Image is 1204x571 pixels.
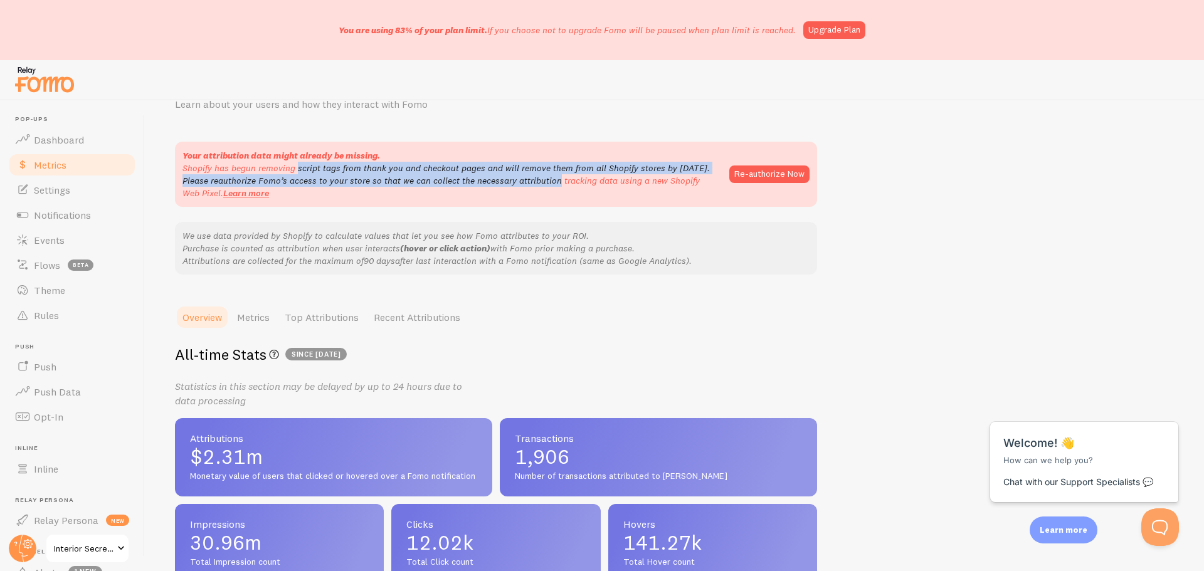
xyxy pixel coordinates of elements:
img: fomo-relay-logo-orange.svg [13,63,76,95]
span: Monetary value of users that clicked or hovered over a Fomo notification [190,471,477,482]
span: Pop-ups [15,115,137,123]
span: Push [34,360,56,373]
span: beta [68,259,93,271]
a: Notifications [8,202,137,228]
span: Relay Persona [15,496,137,505]
span: 30.96m [190,533,369,553]
span: Number of transactions attributed to [PERSON_NAME] [515,471,802,482]
span: 1,906 [515,447,802,467]
em: 90 days [364,255,395,266]
span: Relay Persona [34,514,98,526]
a: Recent Attributions [366,305,468,330]
span: Inline [15,444,137,453]
a: Metrics [230,305,277,330]
p: We use data provided by Shopify to calculate values that let you see how Fomo attributes to your ... [182,229,810,267]
a: Top Attributions [277,305,366,330]
span: $2.31m [190,447,477,467]
p: Shopify has begun removing script tags from thank you and checkout pages and will remove them fro... [182,162,717,199]
span: Attributions [190,433,477,443]
b: (hover or click action) [400,243,490,254]
a: Learn more [223,187,269,199]
a: Push Data [8,379,137,404]
p: If you choose not to upgrade Fomo will be paused when plan limit is reached. [339,24,796,36]
button: Re-authorize Now [729,165,810,183]
span: Push Data [34,385,81,398]
span: Flows [34,259,60,271]
a: Metrics [8,152,137,177]
strong: Your attribution data might already be missing. [182,150,380,161]
span: Notifications [34,209,91,221]
span: Metrics [34,159,66,171]
span: 141.27k [623,533,802,553]
a: Interior Secrets [45,533,130,563]
span: since [DATE] [285,348,347,360]
a: Upgrade Plan [803,21,865,39]
i: Statistics in this section may be delayed by up to 24 hours due to data processing [175,380,462,407]
span: Events [34,234,65,246]
span: Inline [34,463,58,475]
iframe: Help Scout Beacon - Messages and Notifications [984,390,1186,508]
a: Inline [8,456,137,481]
span: Settings [34,184,70,196]
span: Hovers [623,519,802,529]
p: Learn about your users and how they interact with Fomo [175,97,476,112]
a: Flows beta [8,253,137,278]
iframe: Help Scout Beacon - Open [1141,508,1179,546]
span: Clicks [406,519,585,529]
span: Interior Secrets [54,541,114,556]
a: Push [8,354,137,379]
a: Dashboard [8,127,137,152]
h2: All-time Stats [175,345,817,364]
a: Overview [175,305,230,330]
a: Rules [8,303,137,328]
span: Opt-In [34,411,63,423]
span: Impressions [190,519,369,529]
span: Push [15,343,137,351]
span: Total Impression count [190,557,369,568]
a: Settings [8,177,137,202]
span: Rules [34,309,59,322]
span: Dashboard [34,134,84,146]
a: Opt-In [8,404,137,429]
span: new [106,515,129,526]
a: Events [8,228,137,253]
div: Learn more [1030,516,1097,543]
span: Transactions [515,433,802,443]
p: Learn more [1040,524,1087,536]
span: 12.02k [406,533,585,553]
span: You are using 83% of your plan limit. [339,24,487,36]
a: Relay Persona new [8,508,137,533]
span: Theme [34,284,65,296]
a: Theme [8,278,137,303]
span: Total Click count [406,557,585,568]
span: Total Hover count [623,557,802,568]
